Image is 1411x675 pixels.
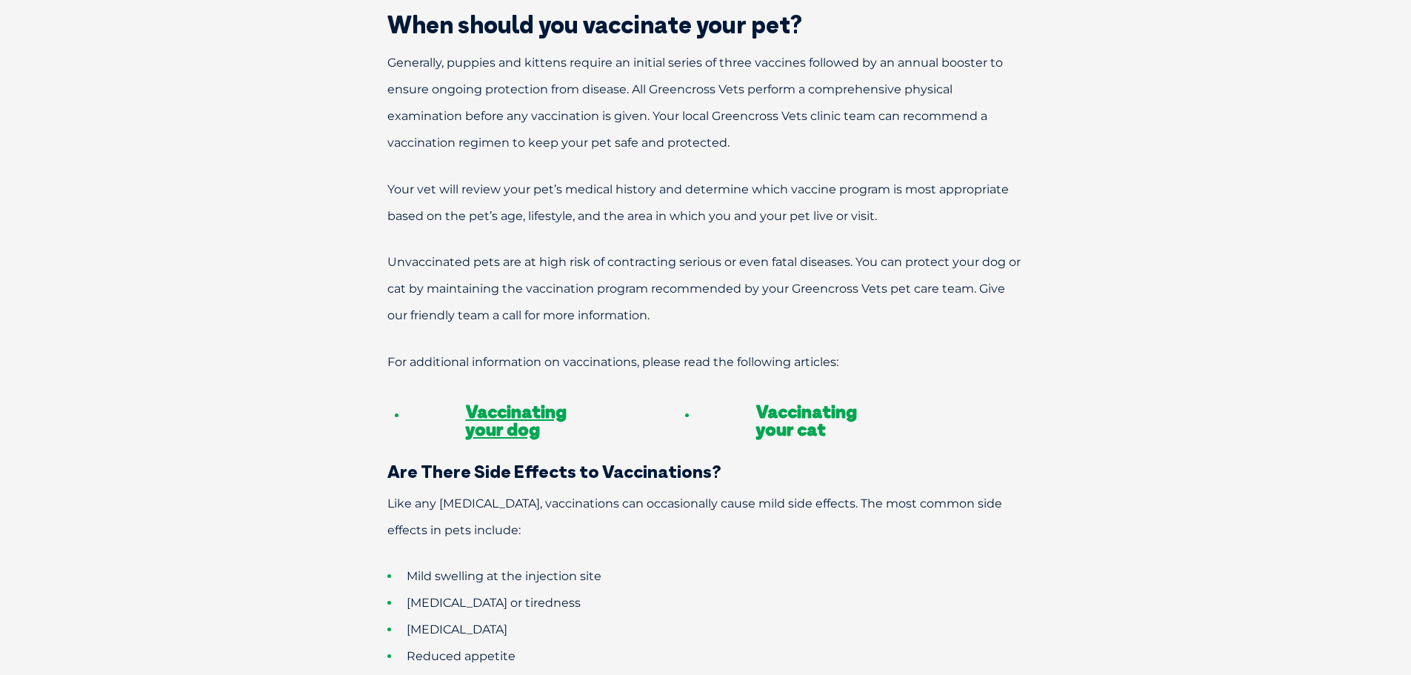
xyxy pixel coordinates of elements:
span: For additional information on vaccinations, please read the following articles: [387,355,838,369]
span: Unvaccinated pets are at high risk of contracting serious or even fatal diseases. You can protect... [387,255,1021,322]
span: Your vet will review your pet’s medical history and determine which vaccine program is most appro... [387,182,1009,223]
span: Like any [MEDICAL_DATA], vaccinations can occasionally cause mild side effects. The most common s... [387,496,1002,537]
span: [MEDICAL_DATA] [407,622,507,636]
span: Generally, puppies and kittens require an initial series of three vaccines followed by an annual ... [387,56,1003,150]
span: Reduced appetite [407,649,516,663]
a: Vaccinating your dog [466,400,567,440]
span: Mild swelling at the injection site [407,569,601,583]
a: Vaccinating your cat [756,400,857,440]
span: [MEDICAL_DATA] or tiredness [407,596,581,610]
span: Are There Side Effects to Vaccinations? [387,460,721,482]
h2: When should you vaccinate your pet? [336,13,1076,36]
